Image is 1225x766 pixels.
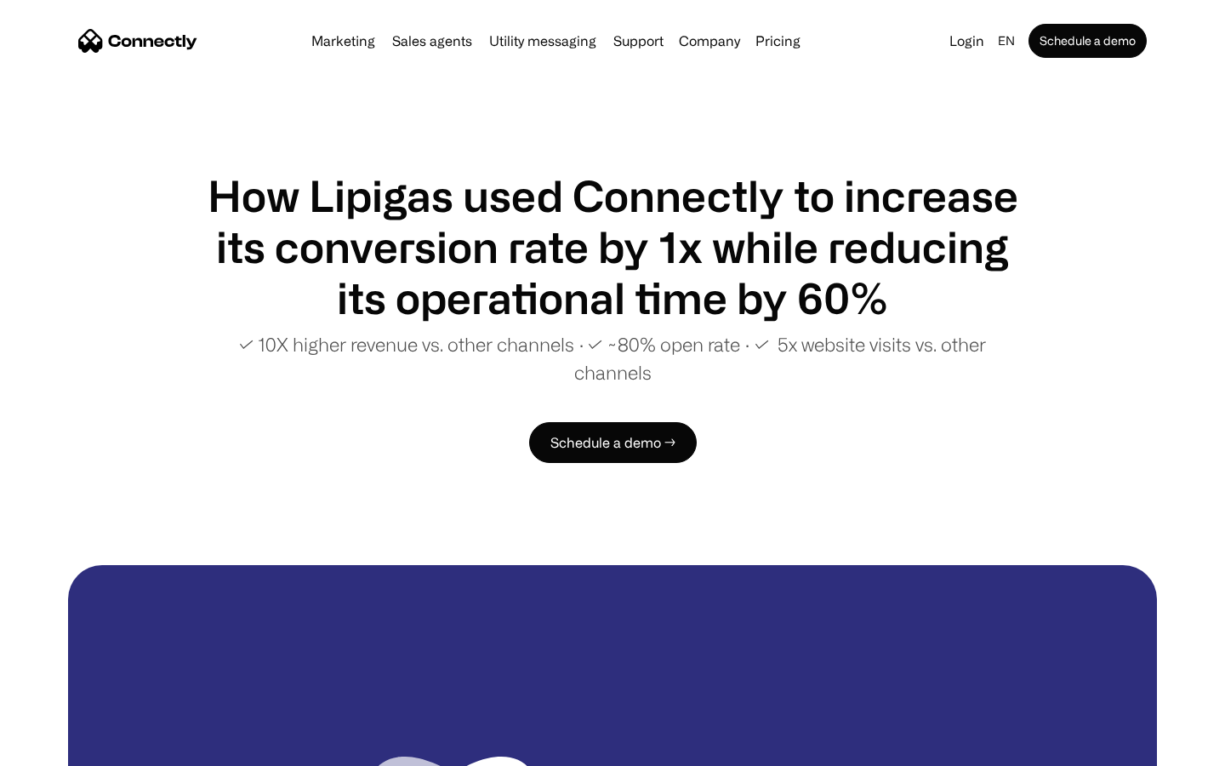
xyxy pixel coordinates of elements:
p: ✓ 10X higher revenue vs. other channels ∙ ✓ ~80% open rate ∙ ✓ 5x website visits vs. other channels [204,330,1021,386]
a: Marketing [305,34,382,48]
a: Login [943,29,991,53]
div: Company [679,29,740,53]
a: Schedule a demo [1028,24,1147,58]
ul: Language list [34,736,102,760]
a: Utility messaging [482,34,603,48]
a: Sales agents [385,34,479,48]
a: Schedule a demo → [529,422,697,463]
a: Pricing [749,34,807,48]
aside: Language selected: English [17,735,102,760]
div: en [998,29,1015,53]
a: Support [607,34,670,48]
h1: How Lipigas used Connectly to increase its conversion rate by 1x while reducing its operational t... [204,170,1021,323]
